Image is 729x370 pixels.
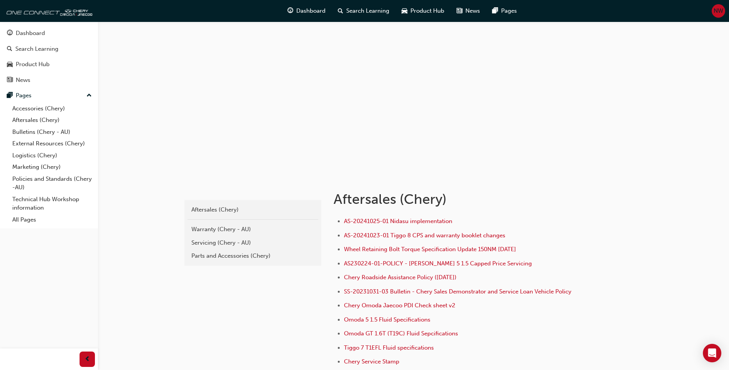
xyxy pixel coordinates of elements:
a: Product Hub [3,57,95,72]
div: Dashboard [16,29,45,38]
span: Product Hub [410,7,444,15]
a: News [3,73,95,87]
a: AS-20241025-01 Nidasu implementation [344,218,452,225]
span: guage-icon [287,6,293,16]
a: Omoda GT 1.6T (T19C) Fluid Sepcifications [344,330,458,337]
div: Warranty (Chery - AU) [191,225,314,234]
h1: Aftersales (Chery) [334,191,586,208]
span: news-icon [457,6,462,16]
button: Pages [3,88,95,103]
span: Pages [501,7,517,15]
a: Search Learning [3,42,95,56]
a: Marketing (Chery) [9,161,95,173]
span: News [465,7,480,15]
a: Logistics (Chery) [9,150,95,162]
button: DashboardSearch LearningProduct HubNews [3,25,95,88]
a: Tiggo 7 T1EFL Fluid specifications [344,344,434,351]
div: Product Hub [16,60,50,69]
a: Chery Omoda Jaecoo PDI Check sheet v2 [344,302,455,309]
a: AS230224-01-POLICY - [PERSON_NAME] 5 1.5 Capped Price Servicing [344,260,532,267]
span: pages-icon [492,6,498,16]
a: Accessories (Chery) [9,103,95,115]
a: Policies and Standards (Chery -AU) [9,173,95,193]
span: car-icon [402,6,407,16]
a: Aftersales (Chery) [9,114,95,126]
div: Pages [16,91,32,100]
div: Aftersales (Chery) [191,205,314,214]
a: search-iconSearch Learning [332,3,395,19]
a: Chery Roadside Assistance Policy ([DATE]) [344,274,457,281]
a: Parts and Accessories (Chery) [188,249,318,263]
span: prev-icon [85,355,90,364]
span: NW [714,7,723,15]
a: Servicing (Chery - AU) [188,236,318,250]
button: NW [712,4,725,18]
a: SS-20231031-03 Bulletin - Chery Sales Demonstrator and Service Loan Vehicle Policy [344,288,571,295]
span: car-icon [7,61,13,68]
a: Omoda 5 1.5 Fluid Specifications [344,316,430,323]
div: Parts and Accessories (Chery) [191,252,314,260]
a: pages-iconPages [486,3,523,19]
a: AS-20241023-01 Tiggo 8 CPS and warranty booklet changes [344,232,505,239]
a: Bulletins (Chery - AU) [9,126,95,138]
a: Dashboard [3,26,95,40]
a: External Resources (Chery) [9,138,95,150]
span: Search Learning [346,7,389,15]
div: Search Learning [15,45,58,53]
span: Dashboard [296,7,325,15]
div: Servicing (Chery - AU) [191,238,314,247]
a: car-iconProduct Hub [395,3,450,19]
span: guage-icon [7,30,13,37]
a: guage-iconDashboard [281,3,332,19]
a: Chery Service Stamp [344,358,399,365]
span: up-icon [86,91,92,101]
span: search-icon [338,6,343,16]
a: news-iconNews [450,3,486,19]
a: Warranty (Chery - AU) [188,223,318,236]
a: Wheel Retaining Bolt Torque Specification Update 150NM [DATE] [344,246,516,253]
a: Aftersales (Chery) [188,203,318,217]
div: Open Intercom Messenger [703,344,721,362]
span: news-icon [7,77,13,84]
a: All Pages [9,214,95,226]
img: oneconnect [4,3,92,18]
span: search-icon [7,46,12,53]
span: pages-icon [7,92,13,99]
div: News [16,76,30,85]
a: Technical Hub Workshop information [9,193,95,214]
